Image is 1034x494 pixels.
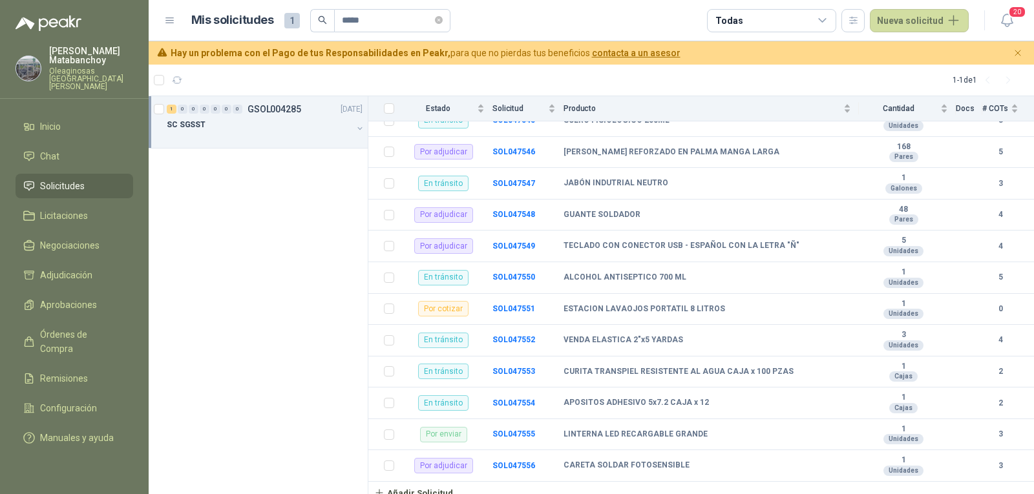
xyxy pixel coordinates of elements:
a: SOL047552 [492,335,535,344]
b: 3 [982,178,1018,190]
b: 0 [982,303,1018,315]
b: SOL047546 [492,147,535,156]
div: Unidades [883,434,923,444]
span: Licitaciones [40,209,88,223]
b: 3 [859,330,948,340]
b: 5 [859,236,948,246]
b: Hay un problema con el Pago de tus Responsabilidades en Peakr, [171,48,450,58]
span: 1 [284,13,300,28]
a: SOL047550 [492,273,535,282]
b: [PERSON_NAME] REFORZADO EN PALMA MANGA LARGA [564,147,779,158]
b: 1 [859,362,948,372]
b: 4 [982,209,1018,221]
img: Logo peakr [16,15,81,31]
span: Producto [564,104,841,113]
div: Cajas [889,371,918,382]
div: En tránsito [418,176,469,191]
span: Chat [40,149,59,163]
b: TECLADO CON CONECTOR USB - ESPAÑOL CON LA LETRA "Ñ" [564,241,799,251]
span: Solicitud [492,104,545,113]
p: [DATE] [341,103,363,116]
span: Estado [402,104,474,113]
b: 1 [859,455,948,466]
div: 1 [167,105,176,114]
span: Órdenes de Compra [40,327,121,356]
span: Cantidad [859,104,938,113]
div: Pares [889,214,918,225]
a: SOL047553 [492,367,535,376]
h1: Mis solicitudes [191,11,274,30]
a: SOL047551 [492,304,535,313]
div: Por cotizar [418,301,469,316]
a: Manuales y ayuda [16,426,133,450]
a: Licitaciones [16,203,133,228]
a: Solicitudes [16,174,133,198]
span: Configuración [40,401,97,415]
div: Unidades [883,121,923,131]
span: search [318,15,327,25]
div: Unidades [883,466,923,476]
div: En tránsito [418,395,469,411]
a: Chat [16,144,133,169]
div: 0 [233,105,242,114]
b: 1 [859,299,948,309]
p: GSOL004285 [248,105,301,114]
div: 0 [178,105,187,114]
b: LINTERNA LED RECARGABLE GRANDE [564,429,708,440]
b: 1 [859,173,948,183]
b: 4 [982,240,1018,252]
a: contacta a un asesor [592,48,681,58]
a: Adjudicación [16,263,133,287]
a: Inicio [16,114,133,139]
b: 168 [859,142,948,152]
span: # COTs [982,104,1008,113]
div: Unidades [883,278,923,288]
a: SOL047549 [492,242,535,251]
div: En tránsito [418,333,469,348]
b: 2 [982,397,1018,409]
div: Unidades [883,340,923,351]
a: Aprobaciones [16,293,133,317]
div: En tránsito [418,270,469,285]
b: JABÓN INDUTRIAL NEUTRO [564,178,668,189]
button: Cerrar [1010,45,1026,61]
th: Docs [956,96,982,121]
th: Cantidad [859,96,956,121]
a: SOL047547 [492,179,535,188]
b: GUANTE SOLDADOR [564,210,640,220]
b: CARETA SOLDAR FOTOSENSIBLE [564,460,690,471]
span: Aprobaciones [40,298,97,312]
div: Cajas [889,403,918,413]
a: SOL047554 [492,398,535,407]
a: SOL047555 [492,429,535,438]
div: Galones [885,183,922,194]
a: Negociaciones [16,233,133,258]
span: close-circle [435,16,443,24]
a: 1 0 0 0 0 0 0 GSOL004285[DATE] SC SGSST [167,101,365,143]
b: 5 [982,146,1018,158]
div: Por adjudicar [414,144,473,160]
b: ALCOHOL ANTISEPTICO 700 ML [564,273,686,283]
a: SOL047556 [492,461,535,470]
div: 0 [200,105,209,114]
th: Estado [402,96,492,121]
div: Por adjudicar [414,238,473,254]
span: 20 [1008,6,1026,18]
a: SOL047548 [492,210,535,219]
div: Pares [889,152,918,162]
div: 1 - 1 de 1 [953,70,1018,90]
p: [PERSON_NAME] Matabanchoy [49,46,133,65]
div: Por adjudicar [414,458,473,473]
div: Por adjudicar [414,207,473,223]
span: para que no pierdas tus beneficios [171,46,681,60]
div: En tránsito [418,364,469,379]
span: close-circle [435,14,443,26]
